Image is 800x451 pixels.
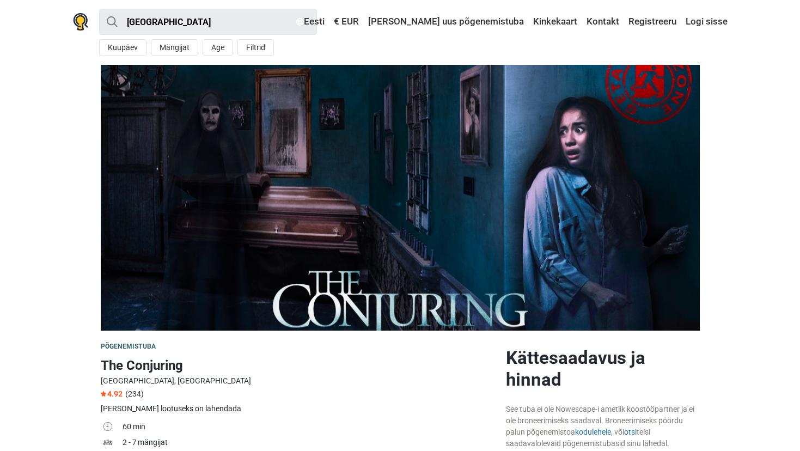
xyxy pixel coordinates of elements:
div: [GEOGRAPHIC_DATA], [GEOGRAPHIC_DATA] [101,375,497,387]
a: kodulehele [575,428,611,436]
a: Registreeru [626,12,679,32]
a: Kontakt [584,12,622,32]
a: Kinkekaart [530,12,580,32]
span: Põgenemistuba [101,343,156,350]
input: proovi “Tallinn” [99,9,317,35]
h1: The Conjuring [101,356,497,375]
button: Filtrid [237,39,274,56]
img: Eesti [296,18,304,26]
td: 60 min [123,420,497,436]
h2: Kättesaadavus ja hinnad [506,347,700,391]
button: Age [203,39,233,56]
a: Logi sisse [683,12,728,32]
span: (234) [125,389,144,398]
a: Eesti [294,12,327,32]
button: Mängijat [151,39,198,56]
a: otsi [624,428,637,436]
img: Nowescape logo [73,13,88,31]
a: € EUR [331,12,362,32]
button: Kuupäev [99,39,146,56]
img: The Conjuring photo 1 [101,65,700,331]
div: See tuba ei ole Nowescape-i ametlik koostööpartner ja ei ole broneerimiseks saadaval. Broneerimis... [506,404,700,449]
span: 4.92 [101,389,123,398]
a: [PERSON_NAME] uus põgenemistuba [365,12,527,32]
img: Star [101,391,106,397]
div: [PERSON_NAME] lootuseks on lahendada [101,403,497,415]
